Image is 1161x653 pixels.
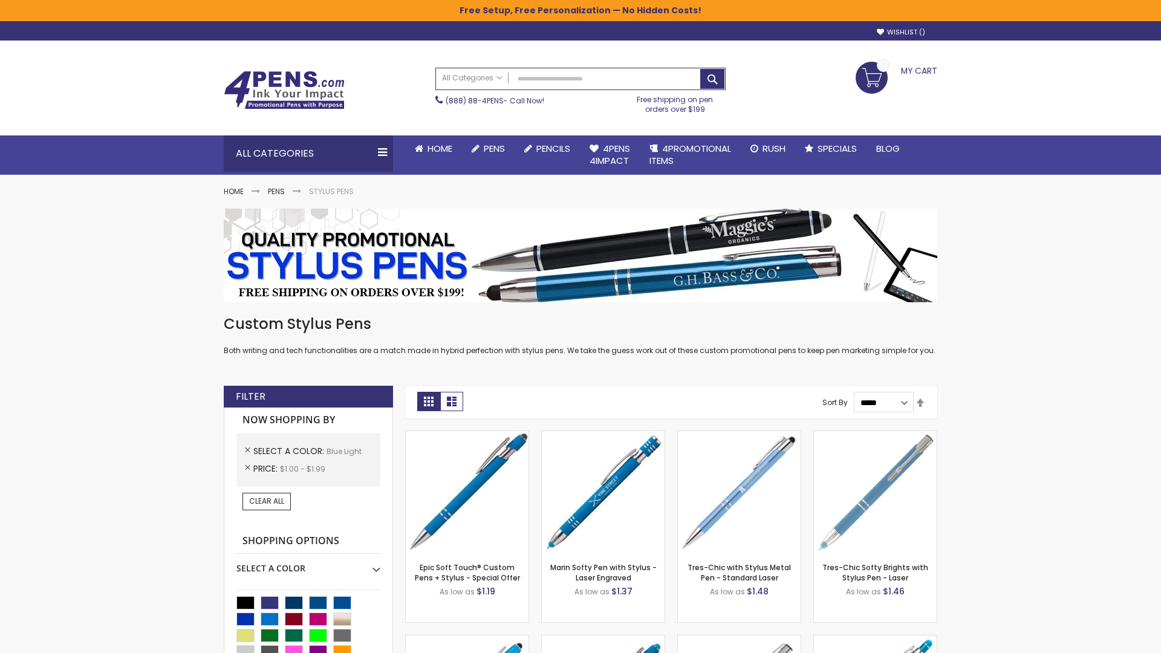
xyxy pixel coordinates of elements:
strong: Grid [417,392,440,411]
span: Specials [818,142,857,155]
a: Tres-Chic Softy Brights with Stylus Pen - Laser-Blue - Light [814,430,937,441]
a: Marin Softy Pen with Stylus - Laser Engraved [550,562,657,582]
a: Tres-Chic Softy Brights with Stylus Pen - Laser [822,562,928,582]
span: As low as [574,586,610,597]
span: $1.19 [476,585,495,597]
strong: Filter [236,390,265,403]
span: As low as [710,586,745,597]
span: 4Pens 4impact [590,142,630,167]
a: Pens [462,135,515,162]
strong: Shopping Options [236,528,380,554]
a: Rush [741,135,795,162]
span: $1.46 [883,585,905,597]
a: Ellipse Softy Brights with Stylus Pen - Laser-Blue - Light [542,635,665,645]
a: Specials [795,135,867,162]
a: Pens [268,186,285,197]
img: 4Pens Custom Pens and Promotional Products [224,71,345,109]
h1: Custom Stylus Pens [224,314,937,334]
div: All Categories [224,135,393,172]
a: Tres-Chic with Stylus Metal Pen - Standard Laser [688,562,791,582]
a: Phoenix Softy Brights with Stylus Pen - Laser-Blue - Light [814,635,937,645]
img: Tres-Chic Softy Brights with Stylus Pen - Laser-Blue - Light [814,431,937,554]
span: Pens [484,142,505,155]
strong: Stylus Pens [309,186,354,197]
strong: Now Shopping by [236,408,380,433]
span: Home [428,142,452,155]
a: Blog [867,135,909,162]
a: Marin Softy Pen with Stylus - Laser Engraved-Blue - Light [542,430,665,441]
span: Rush [763,142,785,155]
span: All Categories [442,73,502,83]
a: All Categories [436,68,509,88]
span: Blog [876,142,900,155]
img: 4P-MS8B-Blue - Light [406,431,528,554]
img: Stylus Pens [224,209,937,302]
img: Marin Softy Pen with Stylus - Laser Engraved-Blue - Light [542,431,665,554]
span: Clear All [249,496,284,506]
a: Clear All [242,493,291,510]
span: $1.48 [747,585,769,597]
div: Both writing and tech functionalities are a match made in hybrid perfection with stylus pens. We ... [224,314,937,356]
span: - Call Now! [446,96,544,106]
a: Home [405,135,462,162]
a: 4Pens4impact [580,135,640,175]
label: Sort By [822,397,848,408]
a: (888) 88-4PENS [446,96,504,106]
a: Tres-Chic Touch Pen - Standard Laser-Blue - Light [678,635,801,645]
span: Price [253,463,280,475]
span: $1.37 [611,585,633,597]
div: Select A Color [236,554,380,574]
span: As low as [440,586,475,597]
span: Pencils [536,142,570,155]
a: Pencils [515,135,580,162]
a: Epic Soft Touch® Custom Pens + Stylus - Special Offer [415,562,520,582]
img: Tres-Chic with Stylus Metal Pen - Standard Laser-Blue - Light [678,431,801,554]
div: Free shipping on pen orders over $199 [625,90,726,114]
span: Select A Color [253,445,327,457]
span: Blue Light [327,446,362,456]
span: 4PROMOTIONAL ITEMS [649,142,731,167]
a: Wishlist [877,28,925,37]
a: Home [224,186,244,197]
span: $1.00 - $1.99 [280,464,325,474]
a: 4P-MS8B-Blue - Light [406,430,528,441]
span: As low as [846,586,881,597]
a: Tres-Chic with Stylus Metal Pen - Standard Laser-Blue - Light [678,430,801,441]
a: Ellipse Stylus Pen - Standard Laser-Blue - Light [406,635,528,645]
a: 4PROMOTIONALITEMS [640,135,741,175]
